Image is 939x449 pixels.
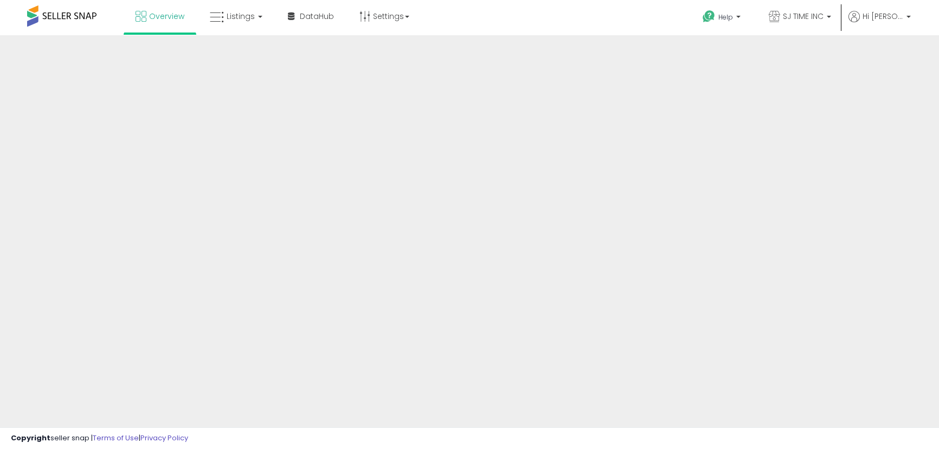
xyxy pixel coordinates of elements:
[694,2,751,35] a: Help
[702,10,716,23] i: Get Help
[11,433,188,444] div: seller snap | |
[227,11,255,22] span: Listings
[149,11,184,22] span: Overview
[93,433,139,443] a: Terms of Use
[11,433,50,443] strong: Copyright
[783,11,824,22] span: SJ TIME INC
[140,433,188,443] a: Privacy Policy
[300,11,334,22] span: DataHub
[863,11,903,22] span: Hi [PERSON_NAME]
[848,11,911,35] a: Hi [PERSON_NAME]
[718,12,733,22] span: Help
